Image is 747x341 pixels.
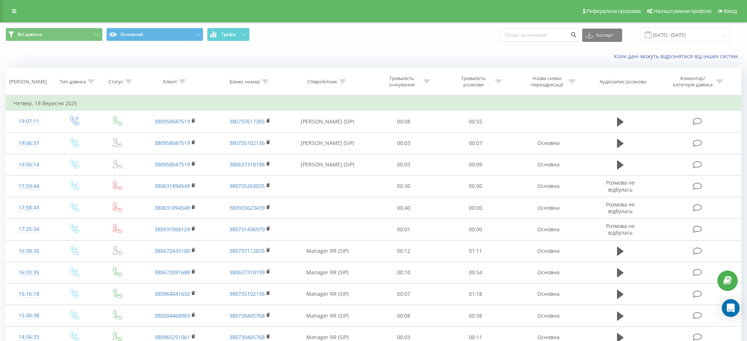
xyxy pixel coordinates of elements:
[368,262,440,283] td: 00:10
[229,226,265,233] a: 380731436970
[654,8,711,14] span: Налаштування профілю
[440,283,511,305] td: 01:18
[606,222,635,236] span: Розмова не відбулась
[13,308,44,323] div: 15:40:38
[154,161,190,168] a: 380958047519
[287,262,368,283] td: Manager RR (SIP)
[368,240,440,262] td: 00:12
[287,283,368,305] td: Manager RR (SIP)
[154,226,190,233] a: 380931068129
[60,79,86,85] div: Тип дзвінка
[722,299,740,317] div: Open Intercom Messenger
[511,175,586,197] td: Основна
[6,96,741,111] td: Четвер, 18 Вересня 2025
[287,154,368,175] td: [PERSON_NAME] (SIP)
[368,132,440,154] td: 00:03
[582,29,622,42] button: Експорт
[527,75,567,88] div: Назва схеми переадресації
[511,154,586,175] td: Основна
[511,283,586,305] td: Основна
[724,8,737,14] span: Вихід
[13,136,44,150] div: 19:06:37
[154,118,190,125] a: 380958047519
[13,158,44,172] div: 19:06:14
[368,219,440,240] td: 00:01
[440,154,511,175] td: 00:09
[154,290,190,297] a: 380964041632
[229,139,265,146] a: 380735102136
[9,79,47,85] div: [PERSON_NAME]
[614,53,741,60] a: Коли дані можуть відрізнятися вiд інших систем
[13,179,44,193] div: 17:59:44
[440,219,511,240] td: 00:00
[229,334,265,341] a: 380730405768
[229,290,265,297] a: 380735102136
[13,244,44,258] div: 16:38:36
[154,247,190,254] a: 380672435100
[368,175,440,197] td: 00:30
[154,182,190,189] a: 380631894549
[13,265,44,280] div: 16:33:35
[229,161,265,168] a: 380637318188
[154,139,190,146] a: 380958047519
[221,32,236,37] span: Графік
[368,305,440,327] td: 00:08
[440,262,511,283] td: 00:54
[368,197,440,219] td: 00:40
[382,75,421,88] div: Тривалість очікування
[13,201,44,215] div: 17:58:43
[600,79,646,85] div: Аудіозапис розмови
[154,269,190,276] a: 380672091688
[606,179,635,193] span: Розмова не відбулась
[440,240,511,262] td: 01:11
[511,240,586,262] td: Основна
[154,312,190,319] a: 380504468963
[440,305,511,327] td: 00:38
[229,118,265,125] a: 380737617385
[287,132,368,154] td: [PERSON_NAME] (SIP)
[13,114,44,129] div: 19:07:11
[229,182,265,189] a: 380735263035
[229,247,265,254] a: 380737112835
[6,28,103,41] button: Всі дзвінки
[229,312,265,319] a: 380730405768
[440,175,511,197] td: 00:00
[454,75,493,88] div: Тривалість розмови
[13,222,44,236] div: 17:25:34
[230,79,260,85] div: Бізнес номер
[511,197,586,219] td: Основна
[229,204,265,211] a: 380933623439
[440,111,511,132] td: 00:55
[163,79,177,85] div: Клієнт
[106,28,203,41] button: Основний
[368,154,440,175] td: 00:03
[287,111,368,132] td: [PERSON_NAME] (SIP)
[109,79,123,85] div: Статус
[229,269,265,276] a: 380637318199
[154,204,190,211] a: 380631894549
[18,32,42,37] span: Всі дзвінки
[671,75,714,88] div: Коментар/категорія дзвінка
[511,132,586,154] td: Основна
[287,305,368,327] td: Manager RR (SIP)
[511,305,586,327] td: Основна
[500,29,578,42] input: Пошук за номером
[440,197,511,219] td: 00:00
[13,287,44,301] div: 16:16:18
[368,111,440,132] td: 00:08
[511,219,586,240] td: Основна
[287,240,368,262] td: Manager RR (SIP)
[606,201,635,215] span: Розмова не відбулась
[511,262,586,283] td: Основна
[154,334,190,341] a: 380965251061
[307,79,337,85] div: Співробітник
[207,28,250,41] button: Графік
[368,283,440,305] td: 00:07
[440,132,511,154] td: 00:07
[587,8,641,14] span: Реферальна програма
